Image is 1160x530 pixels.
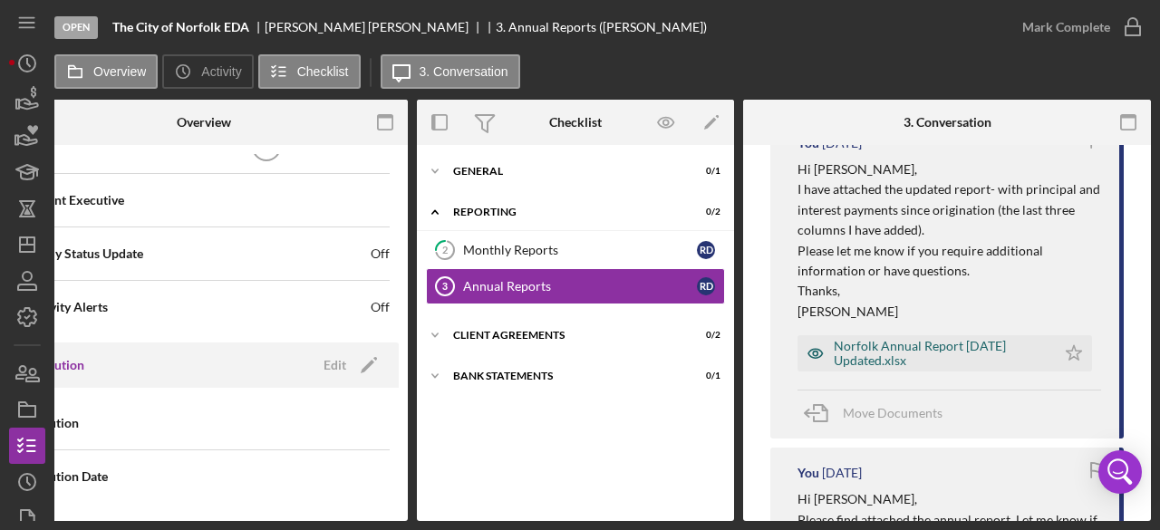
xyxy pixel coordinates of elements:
[453,207,675,217] div: Reporting
[797,489,1101,509] p: Hi [PERSON_NAME],
[177,115,231,130] div: Overview
[549,115,602,130] div: Checklist
[496,20,707,34] div: 3. Annual Reports ([PERSON_NAME])
[297,64,349,79] label: Checklist
[18,245,143,263] span: Weekly Status Update
[843,405,942,420] span: Move Documents
[420,64,508,79] label: 3. Conversation
[797,390,961,436] button: Move Documents
[453,330,675,341] div: Client Agreements
[697,277,715,295] div: R D
[453,371,675,381] div: Bank Statements
[112,20,249,34] b: The City of Norfolk EDA
[688,371,720,381] div: 0 / 1
[162,54,253,89] button: Activity
[93,64,146,79] label: Overview
[18,298,108,316] span: Inactivity Alerts
[258,54,361,89] button: Checklist
[371,245,390,263] span: Off
[18,467,108,486] span: Resolution Date
[463,279,697,294] div: Annual Reports
[904,115,991,130] div: 3. Conversation
[797,159,1101,179] p: Hi [PERSON_NAME],
[797,179,1101,240] p: I have attached the updated report- with principal and interest payments since origination (the l...
[381,54,520,89] button: 3. Conversation
[797,335,1092,371] button: Norfolk Annual Report [DATE] Updated.xlsx
[1098,450,1142,494] div: Open Intercom Messenger
[797,466,819,480] div: You
[697,241,715,259] div: R D
[688,207,720,217] div: 0 / 2
[688,166,720,177] div: 0 / 1
[834,339,1047,368] div: Norfolk Annual Report [DATE] Updated.xlsx
[426,232,725,268] a: 2Monthly ReportsRD
[1022,9,1110,45] div: Mark Complete
[324,352,346,379] div: Edit
[371,298,390,316] span: Off
[688,330,720,341] div: 0 / 2
[313,352,384,379] button: Edit
[265,20,484,34] div: [PERSON_NAME] [PERSON_NAME]
[201,64,241,79] label: Activity
[54,54,158,89] button: Overview
[1004,9,1151,45] button: Mark Complete
[797,302,1101,322] p: [PERSON_NAME]
[822,466,862,480] time: 2025-07-15 20:34
[797,281,1101,301] p: Thanks,
[442,281,448,292] tspan: 3
[797,241,1101,282] p: Please let me know if you require additional information or have questions.
[442,244,448,255] tspan: 2
[54,16,98,39] div: Open
[18,191,124,209] span: Account Executive
[463,243,697,257] div: Monthly Reports
[426,268,725,304] a: 3Annual ReportsRD
[453,166,675,177] div: General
